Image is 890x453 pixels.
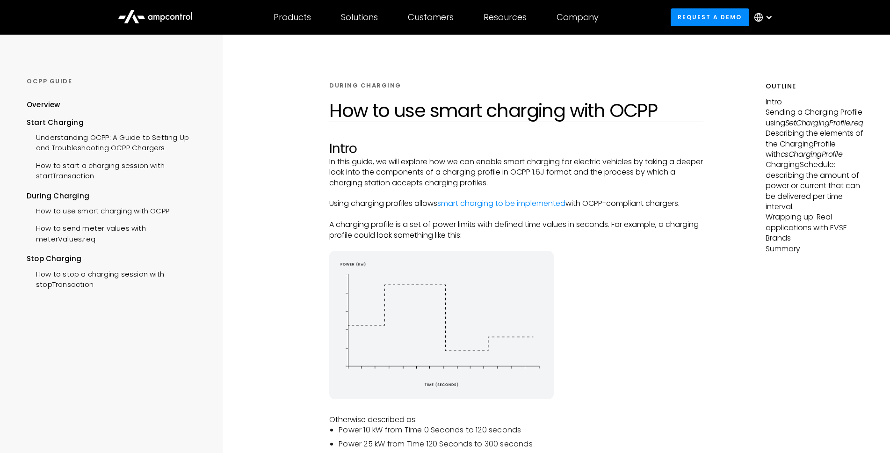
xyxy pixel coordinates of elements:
[484,12,527,22] div: Resources
[766,244,863,254] p: Summary
[329,157,703,188] p: In this guide, we will explore how we can enable smart charging for electric vehicles by taking a...
[766,160,863,212] p: ChargingSchedule: describing the amount of power or current that can be delivered per time interval.
[766,128,863,160] p: Describing the elements of the ChargingProfile with
[437,198,565,209] a: smart charging to be implemented
[329,188,703,198] p: ‍
[27,191,205,201] div: During Charging
[339,439,703,449] li: Power 25 kW from Time 120 Seconds to 300 seconds
[341,12,378,22] div: Solutions
[27,264,205,292] a: How to stop a charging session with stopTransaction
[329,404,703,414] p: ‍
[274,12,311,22] div: Products
[781,149,843,160] em: csChargingProfile
[766,107,863,128] p: Sending a Charging Profile using
[27,201,169,219] a: How to use smart charging with OCPP
[329,415,703,425] p: Otherwise described as:
[329,141,703,157] h2: Intro
[27,117,205,128] div: Start Charging
[671,8,749,26] a: Request a demo
[408,12,454,22] div: Customers
[329,209,703,219] p: ‍
[27,77,205,86] div: OCPP GUIDE
[785,117,863,128] em: SetChargingProfile.req
[329,219,703,241] p: A charging profile is a set of power limits with defined time values in seconds. For example, a c...
[766,212,863,243] p: Wrapping up: Real applications with EVSE Brands
[339,425,703,435] li: Power 10 kW from Time 0 Seconds to 120 seconds
[27,254,205,264] div: Stop Charging
[27,100,60,110] div: Overview
[766,97,863,107] p: Intro
[329,241,703,251] p: ‍
[329,251,554,399] img: energy diagram
[27,100,60,117] a: Overview
[329,99,703,122] h1: How to use smart charging with OCPP
[27,128,205,156] a: Understanding OCPP: A Guide to Setting Up and Troubleshooting OCPP Chargers
[557,12,599,22] div: Company
[329,198,703,209] p: Using charging profiles allows with OCPP-compliant chargers.
[27,219,205,247] a: How to send meter values with meterValues.req
[27,156,205,184] a: How to start a charging session with startTransaction
[766,81,863,91] h5: Outline
[329,81,401,90] div: DURING CHARGING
